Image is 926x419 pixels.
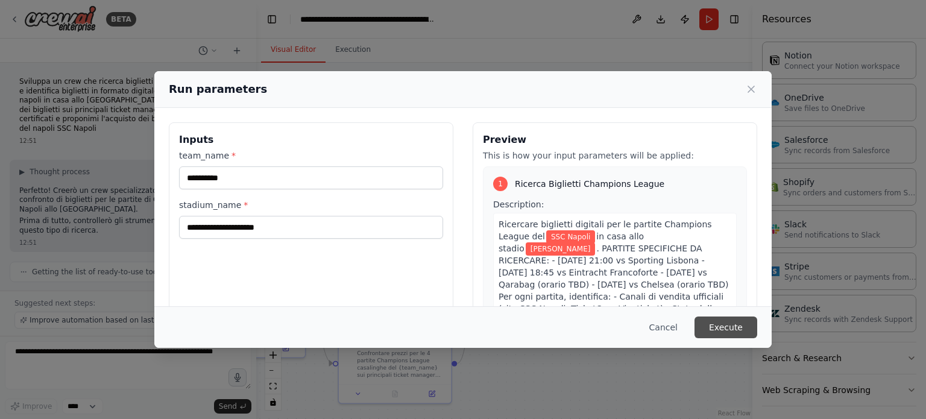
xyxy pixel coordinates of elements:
[515,178,664,190] span: Ricerca Biglietti Champions League
[546,230,595,244] span: Variable: team_name
[640,317,687,338] button: Cancel
[493,177,508,191] div: 1
[493,200,544,209] span: Description:
[483,133,747,147] h3: Preview
[499,244,728,374] span: . PARTITE SPECIFICHE DA RICERCARE: - [DATE] 21:00 vs Sporting Lisbona - [DATE] 18:45 vs Eintracht...
[694,317,757,338] button: Execute
[526,242,596,256] span: Variable: stadium_name
[483,150,747,162] p: This is how your input parameters will be applied:
[499,219,712,241] span: Ricercare biglietti digitali per le partite Champions League del
[179,199,443,211] label: stadium_name
[169,81,267,98] h2: Run parameters
[179,133,443,147] h3: Inputs
[179,150,443,162] label: team_name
